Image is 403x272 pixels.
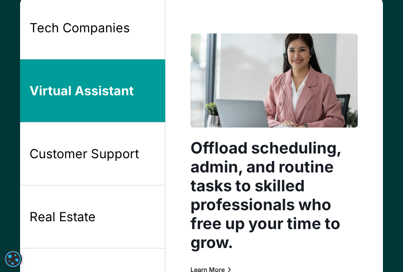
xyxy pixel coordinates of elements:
div: Offload scheduling, admin, and routine tasks to skilled professionals who free up your time to grow. [190,139,358,252]
div: Tech Companies [30,20,130,36]
div: Virtual Assistant [30,83,134,99]
img: Woman wearing pink formal dress with a laptop in front [190,33,358,128]
iframe: Chat Widget [364,234,403,272]
div: Real Estate [30,209,96,225]
div: Customer Support [30,146,139,162]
